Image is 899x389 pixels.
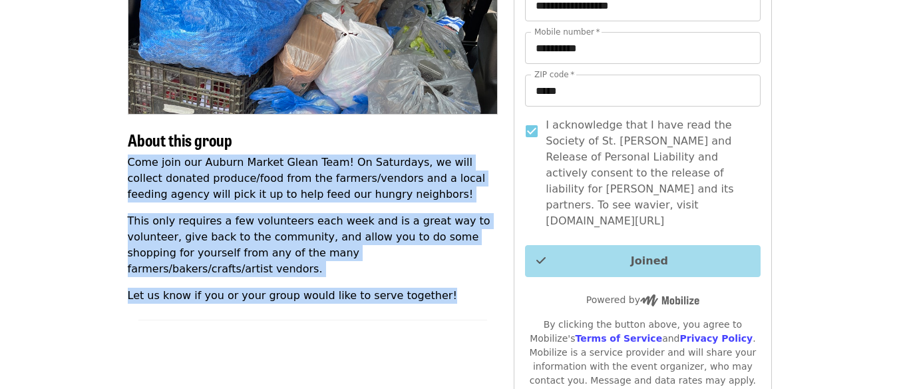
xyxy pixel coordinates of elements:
span: About this group [128,128,232,151]
input: ZIP code [525,75,760,107]
span: Powered by [586,294,699,305]
button: Joined [525,245,760,277]
span: I acknowledge that I have read the Society of St. [PERSON_NAME] and Release of Personal Liability... [546,117,749,229]
span: Joined [631,254,668,267]
label: Mobile number [534,28,600,36]
img: Powered by Mobilize [640,294,699,306]
p: Come join our Auburn Market Glean Team! On Saturdays, we will collect donated produce/food from t... [128,155,498,202]
a: Privacy Policy [679,333,753,344]
p: This only requires a few volunteers each week and is a great way to volunteer, give back to the c... [128,213,498,277]
a: Terms of Service [575,333,662,344]
p: Let us know if you or your group would like to serve together! [128,288,498,304]
input: Mobile number [525,32,760,64]
label: ZIP code [534,71,574,79]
